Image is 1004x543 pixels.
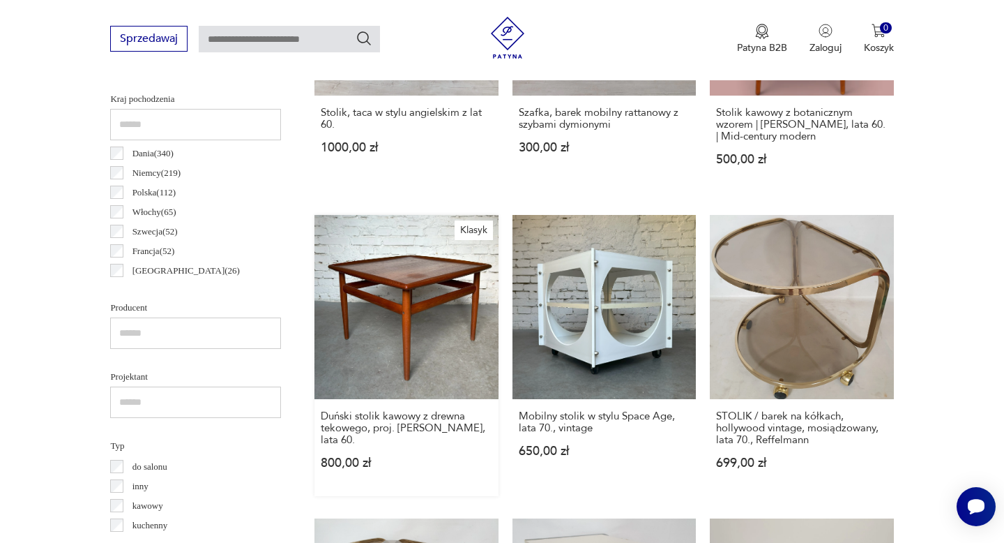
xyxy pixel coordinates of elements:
div: 0 [880,22,892,34]
button: Patyna B2B [737,24,787,54]
p: 500,00 zł [716,154,887,165]
p: 1000,00 zł [321,142,492,154]
a: STOLIK / barek na kółkach, hollywood vintage, mosiądzowany, lata 70., ReffelmannSTOLIK / barek na... [710,215,893,496]
p: Polska ( 112 ) [132,185,176,200]
p: Francja ( 52 ) [132,244,175,259]
h3: Szafka, barek mobilny rattanowy z szybami dymionymi [519,107,690,131]
p: kawowy [132,498,163,514]
iframe: Smartsupp widget button [957,487,996,526]
button: Zaloguj [809,24,842,54]
a: Mobilny stolik w stylu Space Age, lata 70., vintageMobilny stolik w stylu Space Age, lata 70., vi... [512,215,696,496]
p: 800,00 zł [321,457,492,469]
p: [GEOGRAPHIC_DATA] ( 26 ) [132,263,240,278]
p: 300,00 zł [519,142,690,154]
p: Patyna B2B [737,41,787,54]
p: 650,00 zł [519,445,690,457]
a: Sprzedawaj [110,35,188,45]
p: inny [132,479,149,494]
h3: STOLIK / barek na kółkach, hollywood vintage, mosiądzowany, lata 70., Reffelmann [716,410,887,446]
p: do salonu [132,459,167,475]
button: Szukaj [356,30,372,47]
button: 0Koszyk [864,24,894,54]
h3: Duński stolik kawowy z drewna tekowego, proj. [PERSON_NAME], lata 60. [321,410,492,446]
h3: Mobilny stolik w stylu Space Age, lata 70., vintage [519,410,690,434]
p: Typ [110,438,281,454]
p: kuchenny [132,518,168,533]
p: 699,00 zł [716,457,887,469]
a: Ikona medaluPatyna B2B [737,24,787,54]
p: Producent [110,300,281,315]
h3: Stolik kawowy z botanicznym wzorem | [PERSON_NAME], lata 60. | Mid-century modern [716,107,887,142]
p: Dania ( 340 ) [132,146,174,161]
p: Czechosłowacja ( 22 ) [132,283,206,298]
p: Niemcy ( 219 ) [132,165,181,181]
h3: Stolik, taca w stylu angielskim z lat 60. [321,107,492,131]
p: Koszyk [864,41,894,54]
button: Sprzedawaj [110,26,188,52]
img: Ikonka użytkownika [819,24,832,38]
p: Włochy ( 65 ) [132,204,176,220]
p: Projektant [110,369,281,385]
p: Szwecja ( 52 ) [132,224,178,239]
img: Ikona koszyka [872,24,885,38]
p: Kraj pochodzenia [110,91,281,107]
p: Zaloguj [809,41,842,54]
img: Patyna - sklep z meblami i dekoracjami vintage [487,17,528,59]
img: Ikona medalu [755,24,769,39]
a: KlasykDuński stolik kawowy z drewna tekowego, proj. Grete Jalk, lata 60.Duński stolik kawowy z dr... [314,215,498,496]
